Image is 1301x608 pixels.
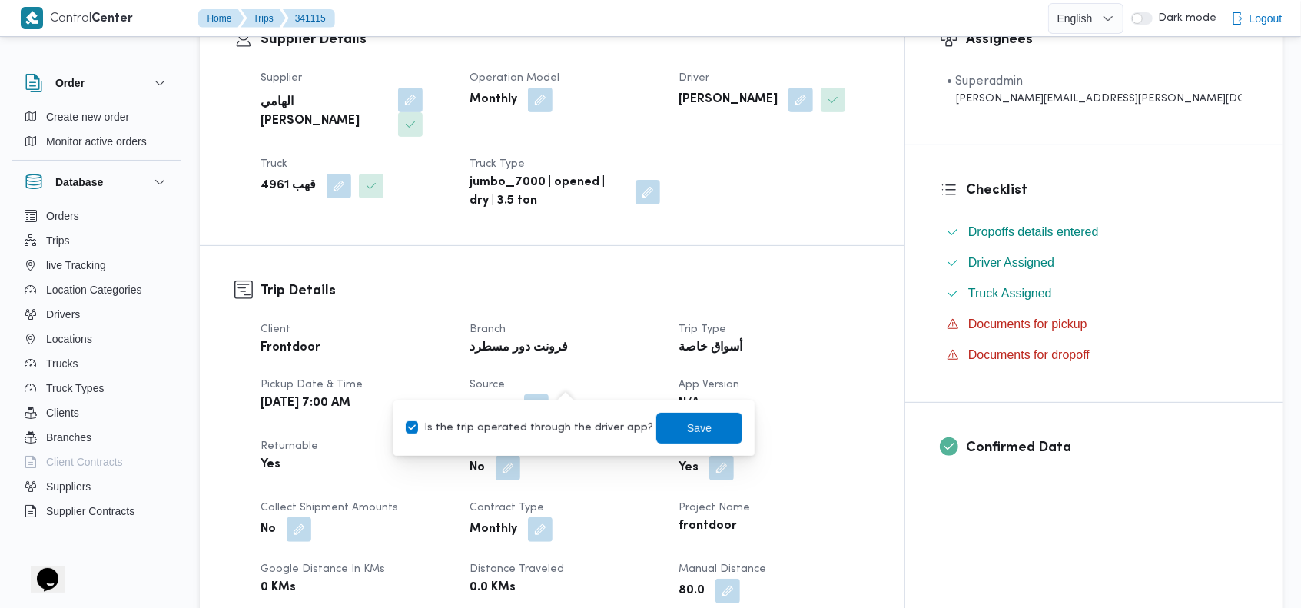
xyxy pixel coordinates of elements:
span: Orders [46,207,79,225]
button: Devices [18,523,175,548]
span: Trips [46,231,70,250]
b: Monthly [470,91,517,109]
b: System [470,397,513,416]
b: N/A [679,394,699,413]
h3: Order [55,74,85,92]
div: [PERSON_NAME][EMAIL_ADDRESS][PERSON_NAME][DOMAIN_NAME] [947,91,1242,107]
span: Manual Distance [679,564,766,574]
span: Google distance in KMs [261,564,385,574]
span: Monitor active orders [46,132,147,151]
span: Trucks [46,354,78,373]
span: Truck Type [470,159,525,169]
span: Create new order [46,108,129,126]
span: Location Categories [46,281,142,299]
button: Orders [18,204,175,228]
b: Yes [261,456,280,474]
b: Monthly [470,520,517,539]
button: Trucks [18,351,175,376]
button: Driver Assigned [941,251,1248,275]
h3: Checklist [966,180,1248,201]
span: Documents for dropoff [968,348,1090,361]
h3: Database [55,173,103,191]
button: Branches [18,425,175,450]
span: Truck Types [46,379,104,397]
span: Drivers [46,305,80,324]
span: Driver [679,73,709,83]
span: Documents for pickup [968,315,1087,334]
span: Pickup date & time [261,380,363,390]
span: Driver Assigned [968,256,1054,269]
button: Documents for pickup [941,312,1248,337]
span: Trip Type [679,324,726,334]
span: Logout [1250,9,1283,28]
div: • Superadmin [947,72,1242,91]
span: Driver Assigned [968,254,1054,272]
iframe: chat widget [15,547,65,593]
b: 0.0 KMs [470,579,516,597]
label: Is the trip operated through the driver app? [406,419,653,437]
span: Truck Assigned [968,284,1052,303]
b: أسواق خاصة [679,339,742,357]
span: Documents for pickup [968,317,1087,331]
button: Database [25,173,169,191]
h3: Confirmed Data [966,437,1248,458]
div: Order [12,105,181,160]
b: [DATE] 7:00 AM [261,394,350,413]
span: Operation Model [470,73,559,83]
span: Truck Assigned [968,287,1052,300]
button: Dropoffs details entered [941,220,1248,244]
button: Client Contracts [18,450,175,474]
button: Truck Assigned [941,281,1248,306]
span: Clients [46,404,79,422]
span: Devices [46,527,85,545]
span: Locations [46,330,92,348]
button: Clients [18,400,175,425]
span: Project Name [679,503,750,513]
b: Center [92,13,134,25]
span: App Version [679,380,739,390]
button: live Tracking [18,253,175,277]
b: 80.0 [679,582,705,600]
button: Logout [1225,3,1289,34]
span: Branch [470,324,506,334]
b: قهب 4961 [261,177,316,195]
button: Truck Types [18,376,175,400]
h3: Trip Details [261,281,870,301]
span: Truck [261,159,287,169]
span: Returnable [261,441,318,451]
button: Create new order [18,105,175,129]
button: Monitor active orders [18,129,175,154]
button: 341115 [283,9,335,28]
button: Trips [241,9,286,28]
button: Documents for dropoff [941,343,1248,367]
button: Trips [18,228,175,253]
button: Home [198,9,244,28]
div: Database [12,204,181,537]
b: 0 KMs [261,579,296,597]
span: Client [261,324,290,334]
button: Order [25,74,169,92]
button: Suppliers [18,474,175,499]
b: No [470,459,485,477]
button: Location Categories [18,277,175,302]
button: Supplier Contracts [18,499,175,523]
b: frontdoor [679,517,737,536]
span: live Tracking [46,256,106,274]
b: الهامي [PERSON_NAME] [261,94,387,131]
span: Supplier Contracts [46,502,134,520]
b: Yes [679,459,699,477]
b: jumbo_7000 | opened | dry | 3.5 ton [470,174,625,211]
b: فرونت دور مسطرد [470,339,568,357]
b: No [261,520,276,539]
span: Dropoffs details entered [968,223,1099,241]
span: Suppliers [46,477,91,496]
button: Drivers [18,302,175,327]
span: Dark mode [1153,12,1217,25]
b: [PERSON_NAME] [679,91,778,109]
span: Distance Traveled [470,564,564,574]
span: Supplier [261,73,302,83]
img: X8yXhbKr1z7QwAAAABJRU5ErkJggg== [21,7,43,29]
button: Locations [18,327,175,351]
span: Collect Shipment Amounts [261,503,398,513]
